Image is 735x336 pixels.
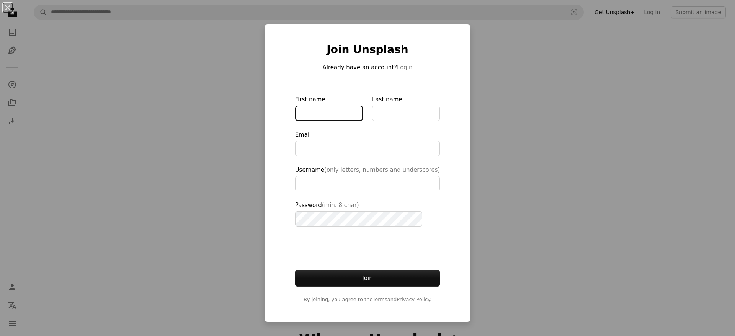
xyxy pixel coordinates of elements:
input: Last name [372,106,440,121]
input: Username(only letters, numbers and underscores) [295,176,440,191]
span: (min. 8 char) [322,202,359,209]
button: Login [397,63,412,72]
span: By joining, you agree to the and . [295,296,440,303]
a: Terms [372,297,387,302]
span: (only letters, numbers and underscores) [324,166,440,173]
input: Password(min. 8 char) [295,211,422,227]
p: Already have an account? [295,63,440,72]
label: First name [295,95,363,121]
h1: Join Unsplash [295,43,440,57]
label: Last name [372,95,440,121]
input: Email [295,141,440,156]
a: Privacy Policy [397,297,430,302]
label: Email [295,130,440,156]
input: First name [295,106,363,121]
button: Join [295,270,440,287]
label: Username [295,165,440,191]
label: Password [295,201,440,227]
